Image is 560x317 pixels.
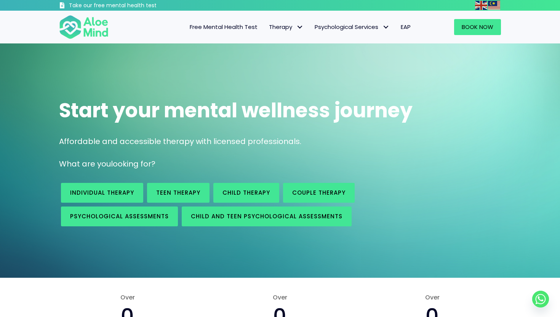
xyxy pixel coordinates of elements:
span: Teen Therapy [156,189,200,197]
h3: Take our free mental health test [69,2,197,10]
a: TherapyTherapy: submenu [263,19,309,35]
a: English [475,1,488,10]
a: Whatsapp [532,291,549,307]
span: Couple therapy [292,189,346,197]
a: Child Therapy [213,183,279,203]
a: Psychological assessments [61,207,178,226]
a: Take our free mental health test [59,2,197,11]
span: Psychological Services: submenu [380,22,391,33]
span: looking for? [111,158,155,169]
a: Malay [488,1,501,10]
a: Couple therapy [283,183,355,203]
span: Start your mental wellness journey [59,96,413,124]
span: Child and Teen Psychological assessments [191,212,342,220]
img: en [475,1,487,10]
span: Psychological assessments [70,212,169,220]
span: Over [59,293,196,302]
a: Psychological ServicesPsychological Services: submenu [309,19,395,35]
nav: Menu [118,19,416,35]
span: Over [364,293,501,302]
img: ms [488,1,500,10]
span: Individual therapy [70,189,134,197]
a: EAP [395,19,416,35]
a: Free Mental Health Test [184,19,263,35]
img: Aloe mind Logo [59,14,109,40]
a: Teen Therapy [147,183,210,203]
p: Affordable and accessible therapy with licensed professionals. [59,136,501,147]
span: Over [211,293,349,302]
a: Individual therapy [61,183,143,203]
span: Therapy [269,23,303,31]
span: Free Mental Health Test [190,23,258,31]
span: Therapy: submenu [294,22,305,33]
a: Child and Teen Psychological assessments [182,207,352,226]
span: Child Therapy [222,189,270,197]
span: Psychological Services [315,23,389,31]
span: EAP [401,23,411,31]
span: What are you [59,158,111,169]
a: Book Now [454,19,501,35]
span: Book Now [462,23,493,31]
